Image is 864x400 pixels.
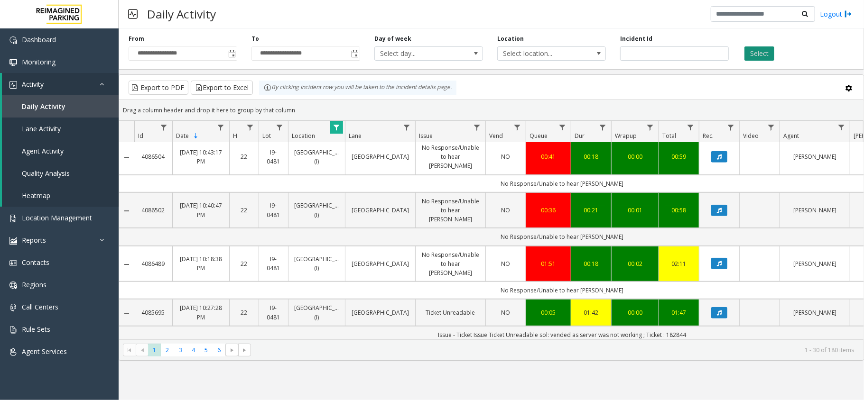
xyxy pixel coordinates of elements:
[744,46,774,61] button: Select
[138,132,143,140] span: Id
[228,346,236,354] span: Go to the next page
[22,102,65,111] span: Daily Activity
[835,121,848,134] a: Agent Filter Menu
[148,344,161,356] span: Page 1
[556,121,569,134] a: Queue Filter Menu
[178,303,223,321] a: [DATE] 10:27:28 PM
[375,47,461,60] span: Select day...
[2,162,119,184] a: Quality Analysis
[22,124,61,133] span: Lane Activity
[22,258,49,267] span: Contacts
[577,206,605,215] a: 00:21
[497,35,524,43] label: Location
[129,35,144,43] label: From
[532,259,565,268] a: 01:51
[226,47,237,60] span: Toggle popup
[502,309,511,317] span: NO
[22,146,64,155] span: Agent Activity
[119,121,864,339] div: Data table
[9,237,17,245] img: 'icon'
[192,132,200,140] span: Sortable
[235,206,253,215] a: 22
[2,184,119,207] a: Heatmap
[644,121,657,134] a: Wrapup Filter Menu
[174,344,187,356] span: Page 3
[665,206,693,215] div: 00:58
[294,201,339,219] a: [GEOGRAPHIC_DATA] (I)
[265,148,282,166] a: I9-0481
[532,206,565,215] a: 00:36
[665,259,693,268] a: 02:11
[615,132,637,140] span: Wrapup
[22,57,56,66] span: Monitoring
[421,250,480,278] a: No Response/Unable to hear [PERSON_NAME]
[703,132,714,140] span: Rec.
[119,261,134,268] a: Collapse Details
[577,308,605,317] div: 01:42
[140,152,167,161] a: 4086504
[421,308,480,317] a: Ticket Unreadable
[502,206,511,214] span: NO
[238,344,251,357] span: Go to the last page
[22,80,44,89] span: Activity
[330,121,343,134] a: Location Filter Menu
[421,143,480,171] a: No Response/Unable to hear [PERSON_NAME]
[265,303,282,321] a: I9-0481
[498,47,584,60] span: Select location...
[140,308,167,317] a: 4085695
[2,118,119,140] a: Lane Activity
[421,197,480,224] a: No Response/Unable to hear [PERSON_NAME]
[265,201,282,219] a: I9-0481
[489,132,503,140] span: Vend
[532,308,565,317] div: 00:05
[235,152,253,161] a: 22
[665,308,693,317] a: 01:47
[374,35,411,43] label: Day of week
[617,308,653,317] a: 00:00
[743,132,759,140] span: Video
[596,121,609,134] a: Dur Filter Menu
[349,132,362,140] span: Lane
[419,132,433,140] span: Issue
[492,308,520,317] a: NO
[9,59,17,66] img: 'icon'
[617,259,653,268] a: 00:02
[119,309,134,317] a: Collapse Details
[9,259,17,267] img: 'icon'
[351,152,409,161] a: [GEOGRAPHIC_DATA]
[9,348,17,356] img: 'icon'
[140,206,167,215] a: 4086502
[577,259,605,268] div: 00:18
[502,260,511,268] span: NO
[9,326,17,334] img: 'icon'
[351,308,409,317] a: [GEOGRAPHIC_DATA]
[9,282,17,289] img: 'icon'
[684,121,697,134] a: Total Filter Menu
[257,346,854,354] kendo-pager-info: 1 - 30 of 180 items
[191,81,253,95] button: Export to Excel
[178,148,223,166] a: [DATE] 10:43:17 PM
[532,152,565,161] a: 00:41
[140,259,167,268] a: 4086489
[128,2,138,26] img: pageIcon
[577,152,605,161] a: 00:18
[786,259,844,268] a: [PERSON_NAME]
[786,308,844,317] a: [PERSON_NAME]
[9,36,17,44] img: 'icon'
[22,325,50,334] span: Rule Sets
[492,259,520,268] a: NO
[351,259,409,268] a: [GEOGRAPHIC_DATA]
[22,213,92,222] span: Location Management
[225,344,238,357] span: Go to the next page
[265,255,282,273] a: I9-0481
[2,140,119,162] a: Agent Activity
[176,132,189,140] span: Date
[617,152,653,161] a: 00:00
[22,302,58,311] span: Call Centers
[665,152,693,161] a: 00:59
[273,121,286,134] a: Lot Filter Menu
